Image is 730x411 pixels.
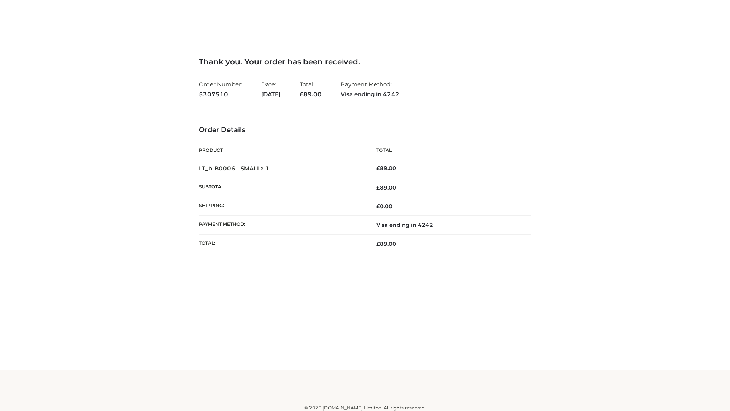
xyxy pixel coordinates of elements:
strong: 5307510 [199,89,242,99]
span: £ [376,203,380,210]
td: Visa ending in 4242 [365,216,531,234]
bdi: 89.00 [376,165,396,172]
li: Date: [261,78,281,101]
h3: Order Details [199,126,531,134]
li: Total: [300,78,322,101]
strong: [DATE] [261,89,281,99]
th: Subtotal: [199,178,365,197]
strong: Visa ending in 4242 [341,89,400,99]
th: Total: [199,234,365,253]
span: £ [376,165,380,172]
li: Payment Method: [341,78,400,101]
span: 89.00 [376,184,396,191]
strong: LT_b-B0006 - SMALL [199,165,270,172]
li: Order Number: [199,78,242,101]
span: £ [376,241,380,247]
span: 89.00 [300,91,322,98]
span: £ [300,91,303,98]
th: Product [199,142,365,159]
span: 89.00 [376,241,396,247]
th: Total [365,142,531,159]
th: Shipping: [199,197,365,216]
h3: Thank you. Your order has been received. [199,57,531,66]
strong: × 1 [260,165,270,172]
th: Payment method: [199,216,365,234]
bdi: 0.00 [376,203,392,210]
span: £ [376,184,380,191]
